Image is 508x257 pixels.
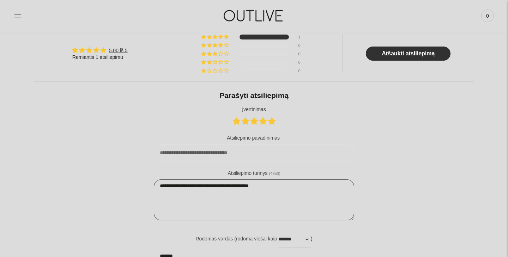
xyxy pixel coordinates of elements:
span: 0 [483,11,492,21]
label: rodoma viešai kaip [236,235,277,243]
input: Atsiliepimo pavadinimas [154,145,354,161]
img: OUTLIVE [210,4,298,28]
a: 4 stars [259,117,268,124]
a: 5.00 iš 5 [109,48,128,53]
a: 0 [481,8,494,24]
a: 2 stars [242,117,250,124]
span: (4950) [269,171,280,176]
div: Average rating is 5.00 stars [72,46,128,54]
label: Atsiliepimo pavadinimas [227,135,280,142]
div: Parašyti atsiliepimą [154,90,354,100]
label: Rodomas vardas [195,235,233,243]
span: ( ) [234,236,312,241]
a: Atšaukti atsiliepimą [366,47,450,61]
a: 1 star [233,117,242,124]
div: 100% (1) reviews with 5 star rating [201,35,230,39]
div: Įvertinimas [154,106,354,126]
label: Atsiliepimo turinys [228,170,267,177]
select: Name format [278,231,311,248]
a: 3 stars [250,117,259,124]
label: Įvertinimas [154,106,354,113]
a: 5 stars [268,117,276,124]
textarea: Atsiliepimo turinys [154,179,354,220]
div: Remiantis 1 atsiliepimu [72,54,128,61]
div: 1 [298,35,307,39]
